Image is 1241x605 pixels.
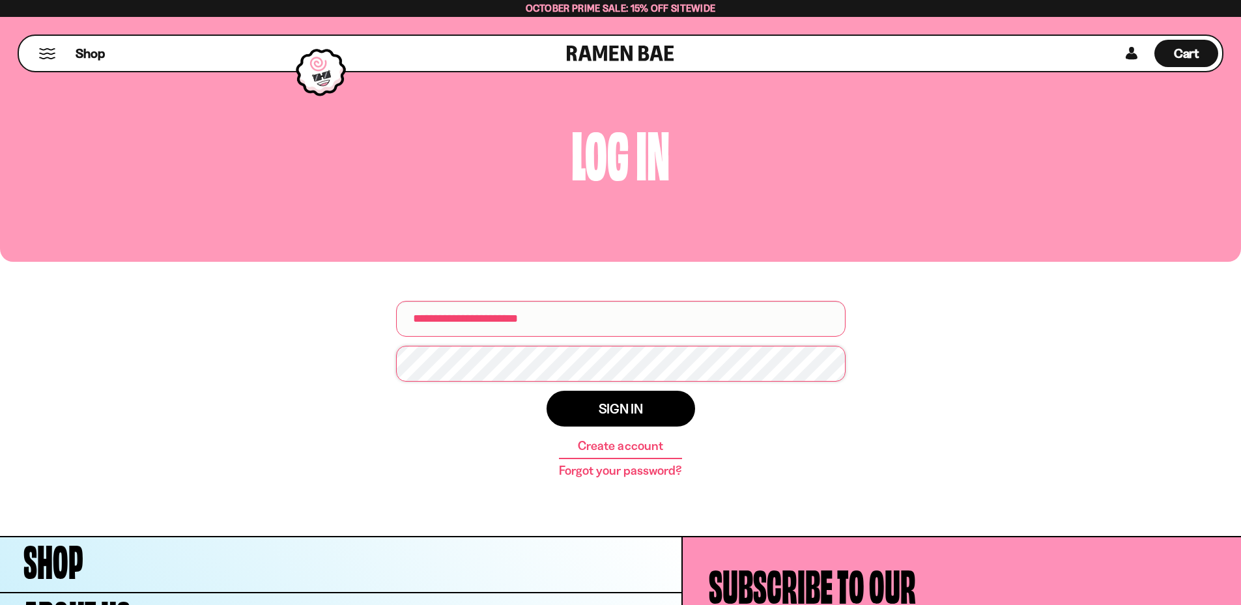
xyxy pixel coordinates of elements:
[547,391,695,427] button: Sign in
[76,40,105,67] a: Shop
[599,402,643,415] span: Sign in
[578,440,663,453] a: Create account
[559,464,682,477] a: Forgot your password?
[38,48,56,59] button: Mobile Menu Trigger
[1174,46,1199,61] span: Cart
[10,121,1231,180] h1: Log in
[76,45,105,63] span: Shop
[23,536,83,580] span: Shop
[526,2,716,14] span: October Prime Sale: 15% off Sitewide
[1154,36,1218,71] div: Cart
